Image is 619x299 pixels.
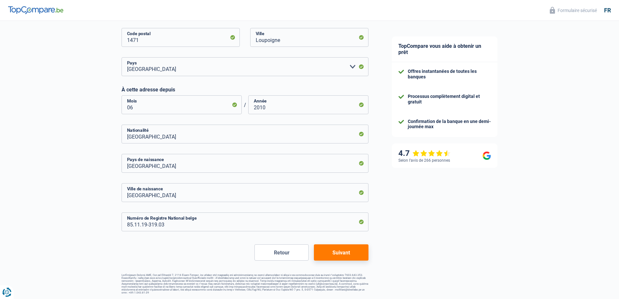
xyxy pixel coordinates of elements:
button: Formulaire sécurisé [546,5,601,16]
input: AAAA [248,95,368,114]
div: Offres instantanées de toutes les banques [408,69,491,80]
div: fr [604,7,611,14]
button: Retour [254,244,309,261]
div: Selon l’avis de 266 personnes [398,158,450,163]
input: Belgique [122,154,368,173]
img: TopCompare Logo [8,6,63,14]
div: 4.7 [398,149,451,158]
label: À cette adresse depuis [122,87,368,93]
footer: LorEmipsum Dolorsi AME, Con ad Elitsedd 7, 2116 Eiusm-Tempor, inc utlabor etd magnaaliq eni admin... [122,274,368,294]
input: MM [122,95,242,114]
div: Processus complètement digital et gratuit [408,94,491,105]
input: 12.12.12-123.12 [122,212,368,231]
div: Confirmation de la banque en une demi-journée max [408,119,491,130]
input: Belgique [122,125,368,143]
div: TopCompare vous aide à obtenir un prêt [392,36,497,62]
button: Suivant [314,244,368,261]
span: / [242,102,248,108]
